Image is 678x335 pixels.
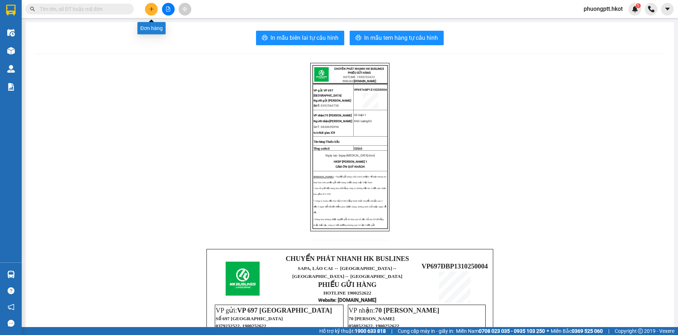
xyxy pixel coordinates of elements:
strong: HOTLINE 1900252622 [323,290,371,296]
span: In mẫu biên lai tự cấu hình [270,33,338,42]
span: Thuốc bắc [326,140,340,143]
span: Nút giao IC9 [314,131,335,134]
span: plus [149,7,154,12]
span: Đ/c: [314,131,319,134]
span: ⚪️ [547,330,549,332]
span: | [608,327,609,335]
span: Tổng cước: [314,147,330,150]
span: SĐT: 0838690098 [314,125,339,129]
span: KG [368,120,372,123]
span: Miền Nam [456,327,545,335]
span: | [391,327,392,335]
span: phuongptt.hkot [578,4,628,13]
sup: 1 [636,3,641,8]
strong: SĐT: [314,104,320,107]
button: plus [145,3,158,16]
span: 1 [364,113,366,117]
span: Người nhận: [314,120,329,123]
strong: [PERSON_NAME] [314,175,333,178]
button: aim [179,3,191,16]
img: warehouse-icon [7,47,15,55]
span: [PERSON_NAME] [314,120,352,123]
img: warehouse-icon [7,29,15,36]
span: question-circle [8,287,14,294]
span: printer [355,35,361,42]
span: CẢM ƠN QUÝ KHÁCH! [336,165,365,168]
span: 0 [361,147,362,150]
span: message [8,320,14,327]
span: Số kiện: [354,113,366,117]
div: Đơn hàng [137,22,166,34]
span: 70 [PERSON_NAME] [314,114,352,117]
span: Ngày tạo: [ngay-[MEDICAL_DATA]-don] [325,154,375,157]
span: caret-down [664,6,671,12]
span: : • Người gửi hàng chịu trách nhiệm về mọi thông tin khai báo trên phiếu gửi đơn hàng trước pháp ... [314,175,386,184]
span: Số 697 [GEOGRAPHIC_DATA] [216,316,283,321]
span: printer [262,35,268,42]
span: 0392566738 [321,104,339,107]
span: HKSP [PERSON_NAME] 1 [334,160,367,163]
span: notification [8,304,14,310]
span: file-add [166,7,171,12]
strong: 1900 633 818 [355,328,386,334]
span: • Công ty hoàn tiền thu hộ (COD) bằng hình thức chuyển khoản sau 2 đến 3 ngày kể từ thời điểm gia... [314,199,386,214]
span: Người gửi: [314,99,328,102]
span: VP 697 [GEOGRAPHIC_DATA] [314,89,341,97]
span: COD: [354,147,362,150]
span: ↔ [GEOGRAPHIC_DATA] [292,266,402,279]
strong: PHIẾU GỬI HÀNG [348,71,371,74]
span: Website: [342,80,376,83]
img: logo [314,67,329,82]
span: VP 697 [GEOGRAPHIC_DATA] [237,306,332,314]
span: Website [318,297,335,303]
span: [PERSON_NAME] [328,99,351,102]
input: Tìm tên, số ĐT hoặc mã đơn [40,5,125,13]
button: caret-down [661,3,674,16]
span: 0379232522, 1900252622 [216,323,266,328]
img: logo-vxr [6,5,16,16]
span: VP gửi: [216,306,332,314]
span: HOTLINE: 1900252622 [343,76,375,79]
span: VP697ĐBP1310250004 [422,262,488,270]
strong: 0369 525 060 [572,328,603,334]
strong: PHIẾU GỬI HÀNG [318,281,377,288]
span: Hỗ trợ kỹ thuật: [319,327,386,335]
span: VP nhận: [349,306,439,314]
span: • Hàng hóa không được người gửi kê khai giá trị đầy đủ mà bị hư hỏng hoặc thất lạc, công ty bồi t... [314,218,384,226]
strong: Tên hàng: [314,140,340,143]
img: icon-new-feature [632,6,638,12]
span: • Sau 48 giờ nếu hàng hóa hư hỏng công ty không đền bù, Cước phí chưa bao gồm 8% VAT. [314,187,386,195]
button: file-add [162,3,175,16]
strong: : [DOMAIN_NAME] [318,297,376,303]
strong: [DOMAIN_NAME] [354,80,376,83]
button: printerIn mẫu tem hàng tự cấu hình [350,31,444,45]
span: Cung cấp máy in - giấy in: [398,327,454,335]
strong: CHUYỂN PHÁT NHANH HK BUSLINES [334,67,384,70]
span: 70 [PERSON_NAME] [375,306,439,314]
span: SAPA, LÀO CAI ↔ [GEOGRAPHIC_DATA] [292,266,402,279]
strong: 0708 023 035 - 0935 103 250 [479,328,545,334]
span: Miền Bắc [551,327,603,335]
img: warehouse-icon [7,271,15,278]
img: phone-icon [648,6,654,12]
span: copyright [638,328,643,334]
span: aim [182,7,187,12]
img: warehouse-icon [7,65,15,73]
span: 70 [PERSON_NAME] [349,316,395,321]
span: 1 [637,3,639,8]
span: VP nhận: [314,114,325,117]
span: 0588522622, 1900252622 [349,323,399,328]
img: logo [226,262,260,296]
span: VP697ĐBP1310250004 [354,88,387,91]
span: In mẫu tem hàng tự cấu hình [364,33,438,42]
span: ↔ [GEOGRAPHIC_DATA] [344,274,402,279]
img: solution-icon [7,83,15,91]
strong: CHUYỂN PHÁT NHANH HK BUSLINES [286,255,409,262]
span: Khối lượng [354,120,368,123]
span: VP gửi: [314,89,323,92]
button: printerIn mẫu biên lai tự cấu hình [256,31,344,45]
span: 0 [328,147,330,150]
span: search [30,7,35,12]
